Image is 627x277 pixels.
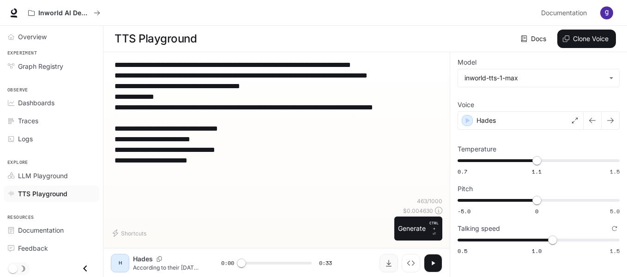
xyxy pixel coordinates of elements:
span: 0:33 [319,259,332,268]
a: TTS Playground [4,186,99,202]
h1: TTS Playground [115,30,197,48]
a: LLM Playground [4,168,99,184]
button: Download audio [380,254,398,272]
span: 1.1 [532,168,542,175]
span: Documentation [541,7,587,19]
p: Voice [458,102,474,108]
span: 1.0 [532,247,542,255]
p: Inworld AI Demos [38,9,90,17]
p: Model [458,59,476,66]
span: 0.7 [458,168,467,175]
p: CTRL + [429,220,439,231]
p: Hades [476,116,496,125]
a: Graph Registry [4,58,99,74]
p: Talking speed [458,225,500,232]
div: inworld-tts-1-max [458,69,619,87]
span: Documentation [18,225,64,235]
p: According to their [DATE] tradition, a carved wooden box from Moso arrives for [PERSON_NAME]. The... [133,264,199,271]
button: All workspaces [24,4,104,22]
span: TTS Playground [18,189,67,199]
span: 1.5 [610,168,620,175]
span: LLM Playground [18,171,68,181]
span: Traces [18,116,38,126]
a: Feedback [4,240,99,256]
button: Shortcuts [111,226,150,241]
button: User avatar [597,4,616,22]
span: 0 [535,207,538,215]
a: Traces [4,113,99,129]
span: Dark mode toggle [8,263,18,273]
a: Overview [4,29,99,45]
span: 1.5 [610,247,620,255]
a: Docs [519,30,550,48]
span: Feedback [18,243,48,253]
span: 0:00 [221,259,234,268]
img: User avatar [600,6,613,19]
span: Logs [18,134,33,144]
a: Dashboards [4,95,99,111]
a: Documentation [4,222,99,238]
p: Hades [133,254,153,264]
span: Overview [18,32,47,42]
div: H [113,256,127,271]
button: Copy Voice ID [153,256,166,262]
a: Logs [4,131,99,147]
p: Temperature [458,146,496,152]
button: GenerateCTRL +⏎ [394,217,442,241]
span: 5.0 [610,207,620,215]
p: Pitch [458,186,473,192]
span: Dashboards [18,98,54,108]
div: inworld-tts-1-max [464,73,604,83]
span: -5.0 [458,207,470,215]
button: Inspect [402,254,420,272]
a: Documentation [537,4,594,22]
span: Graph Registry [18,61,63,71]
span: 0.5 [458,247,467,255]
p: ⏎ [429,220,439,237]
button: Reset to default [609,223,620,234]
button: Clone Voice [557,30,616,48]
